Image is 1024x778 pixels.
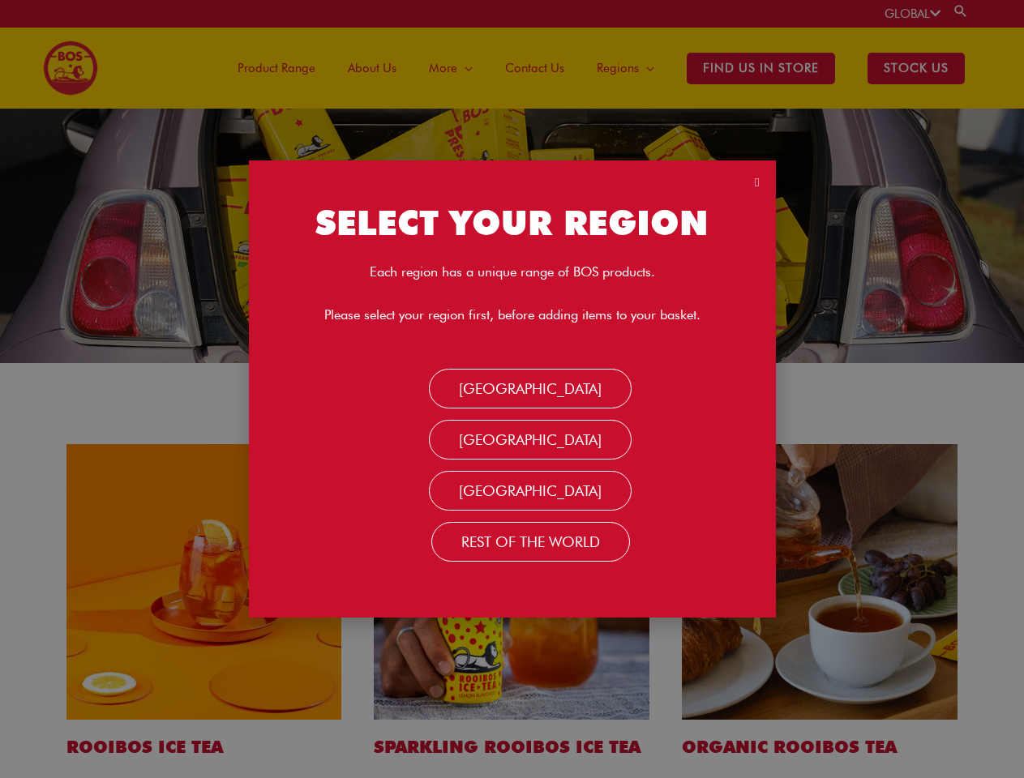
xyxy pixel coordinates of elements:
[429,420,632,459] a: [GEOGRAPHIC_DATA]
[265,262,760,282] p: Each region has a unique range of BOS products.
[265,305,760,325] p: Please select your region first, before adding items to your basket.
[265,201,760,246] h2: SELECT YOUR REGION
[265,378,760,553] nav: Menu
[755,177,759,189] a: Close
[431,522,630,561] a: Rest Of the World
[429,471,632,510] a: [GEOGRAPHIC_DATA]
[429,369,632,408] a: [GEOGRAPHIC_DATA]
